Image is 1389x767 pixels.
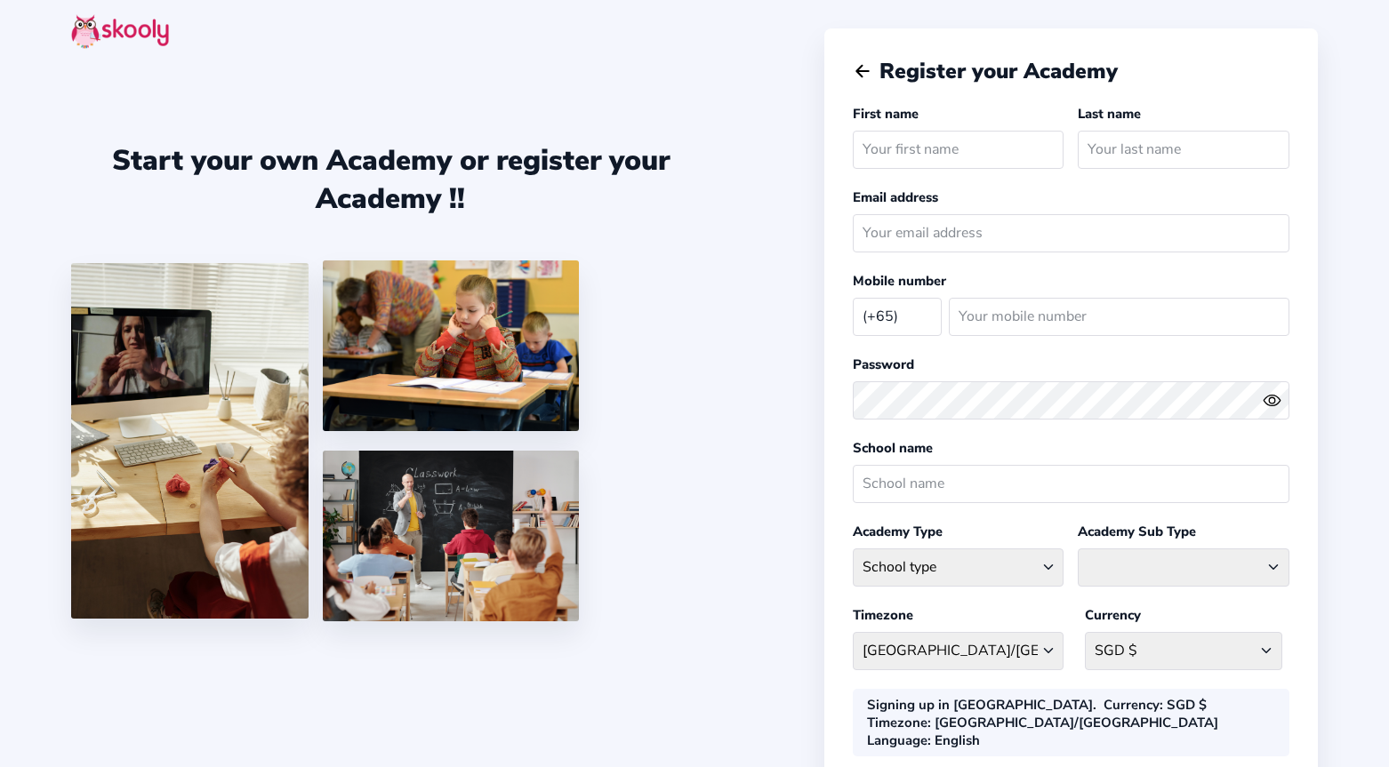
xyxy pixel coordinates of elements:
[853,356,914,373] label: Password
[853,214,1289,252] input: Your email address
[1104,696,1160,714] b: Currency
[853,272,946,290] label: Mobile number
[323,451,579,621] img: 5.png
[1263,391,1281,410] ion-icon: eye outline
[867,731,927,749] b: Language
[1078,105,1141,123] label: Last name
[867,731,980,749] div: : English
[867,696,1096,714] div: Signing up in [GEOGRAPHIC_DATA].
[853,465,1289,503] input: School name
[853,188,938,206] label: Email address
[1085,606,1141,624] label: Currency
[1078,523,1196,540] label: Academy Sub Type
[1104,696,1207,714] div: : SGD $
[879,57,1118,85] span: Register your Academy
[71,263,309,619] img: 1.jpg
[853,131,1064,169] input: Your first name
[1078,131,1289,169] input: Your last name
[323,260,579,431] img: 4.png
[867,714,927,731] b: Timezone
[949,298,1289,336] input: Your mobile number
[867,714,1218,731] div: : [GEOGRAPHIC_DATA]/[GEOGRAPHIC_DATA]
[71,14,169,49] img: skooly-logo.png
[853,523,943,540] label: Academy Type
[853,606,913,624] label: Timezone
[1263,391,1289,410] button: eye outlineeye off outline
[71,141,711,218] div: Start your own Academy or register your Academy !!
[853,61,872,81] button: arrow back outline
[853,105,919,123] label: First name
[853,439,933,457] label: School name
